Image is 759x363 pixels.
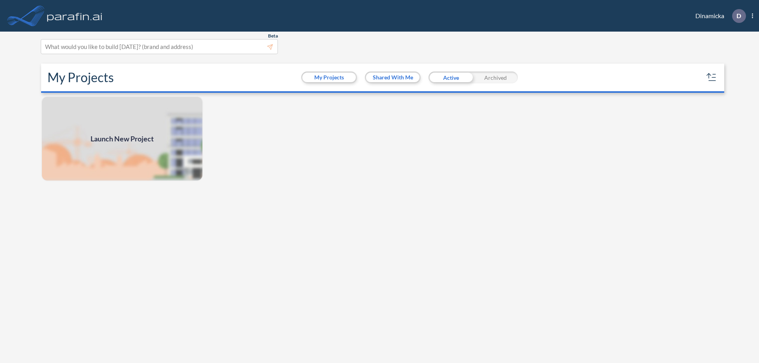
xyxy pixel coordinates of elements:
[736,12,741,19] p: D
[683,9,753,23] div: Dinamicka
[47,70,114,85] h2: My Projects
[429,71,473,83] div: Active
[41,96,203,181] a: Launch New Project
[41,96,203,181] img: add
[268,33,278,39] span: Beta
[705,71,718,84] button: sort
[45,8,104,24] img: logo
[91,134,154,144] span: Launch New Project
[473,71,518,83] div: Archived
[366,73,419,82] button: Shared With Me
[302,73,356,82] button: My Projects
